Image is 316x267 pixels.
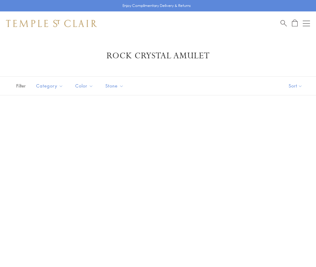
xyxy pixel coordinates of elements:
[292,20,298,27] a: Open Shopping Bag
[122,3,191,9] p: Enjoy Complimentary Delivery & Returns
[71,79,98,93] button: Color
[32,79,68,93] button: Category
[280,20,287,27] a: Search
[102,82,128,90] span: Stone
[275,77,316,95] button: Show sort by
[15,51,301,61] h1: Rock Crystal Amulet
[303,20,310,27] button: Open navigation
[6,20,97,27] img: Temple St. Clair
[72,82,98,90] span: Color
[33,82,68,90] span: Category
[101,79,128,93] button: Stone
